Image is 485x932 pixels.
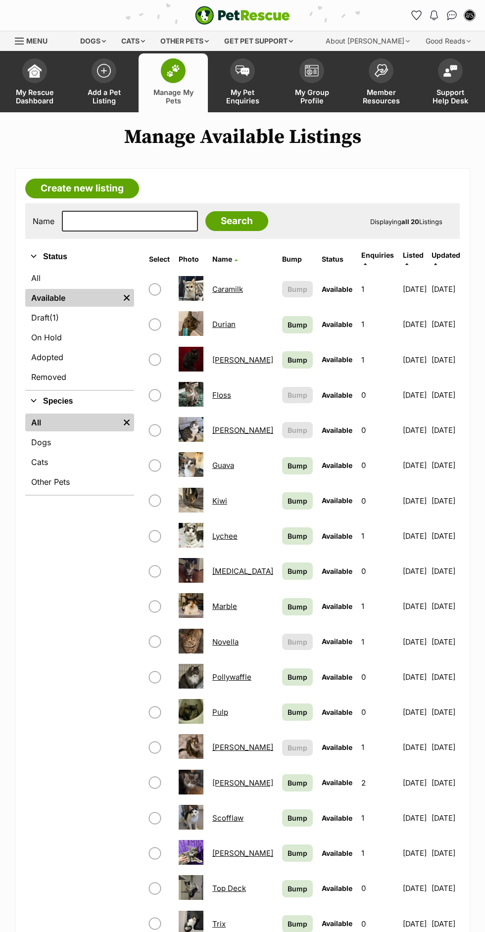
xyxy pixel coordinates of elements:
a: [MEDICAL_DATA] [212,566,273,576]
span: Bump [288,355,307,365]
span: Listed [403,251,424,259]
a: Bump [282,316,313,333]
span: Bump [288,848,307,858]
a: Name [212,255,238,263]
td: [DATE] [399,484,431,518]
td: [DATE] [432,730,460,764]
a: Bump [282,562,313,580]
a: Bump [282,492,313,510]
td: [DATE] [399,554,431,588]
img: logo-e224e6f780fb5917bec1dbf3a21bbac754714ae5b6737aabdf751b685950b380.svg [195,6,290,25]
img: pet-enquiries-icon-7e3ad2cf08bfb03b45e93fb7055b45f3efa6380592205ae92323e6603595dc1f.svg [236,65,249,76]
img: notifications-46538b983faf8c2785f20acdc204bb7945ddae34d4c08c2a6579f10ce5e182be.svg [430,10,438,20]
td: [DATE] [432,378,460,412]
button: Notifications [426,7,442,23]
span: Menu [26,37,48,45]
span: Available [322,849,352,857]
span: Available [322,743,352,751]
td: 0 [357,413,398,447]
a: Cats [25,453,134,471]
div: Cats [114,31,152,51]
td: [DATE] [432,307,460,341]
span: Bump [288,284,307,294]
span: Bump [288,813,307,823]
span: Available [322,637,352,646]
span: Available [322,708,352,716]
span: Available [322,461,352,469]
td: 0 [357,871,398,905]
img: chat-41dd97257d64d25036548639549fe6c8038ab92f7586957e7f3b1b290dea8141.svg [447,10,457,20]
td: 1 [357,519,398,553]
a: Bump [282,774,313,792]
td: 0 [357,554,398,588]
td: 1 [357,625,398,659]
span: Available [322,285,352,293]
img: dashboard-icon-eb2f2d2d3e046f16d808141f083e7271f6b2e854fb5c12c21221c1fb7104beca.svg [28,64,42,78]
span: Available [322,320,352,328]
a: [PERSON_NAME] [212,743,273,752]
td: [DATE] [432,660,460,694]
div: Dogs [73,31,113,51]
span: Bump [288,390,307,400]
td: [DATE] [432,695,460,729]
td: [DATE] [399,589,431,623]
td: 1 [357,272,398,306]
span: Available [322,814,352,822]
a: Adopted [25,348,134,366]
a: Remove filter [119,289,134,307]
a: Bump [282,809,313,827]
span: My Pet Enquiries [220,88,265,105]
a: Lychee [212,531,238,541]
span: Bump [288,531,307,541]
td: [DATE] [399,801,431,835]
td: [DATE] [399,448,431,482]
td: [DATE] [399,343,431,377]
a: Manage My Pets [139,53,208,112]
td: [DATE] [399,307,431,341]
button: Bump [282,387,313,403]
td: [DATE] [399,695,431,729]
a: Support Help Desk [416,53,485,112]
button: Bump [282,422,313,438]
a: My Pet Enquiries [208,53,277,112]
a: Updated [432,251,460,267]
td: [DATE] [432,448,460,482]
td: [DATE] [399,660,431,694]
a: Bump [282,844,313,862]
td: [DATE] [399,378,431,412]
a: On Hold [25,328,134,346]
span: Name [212,255,232,263]
span: My Rescue Dashboard [12,88,57,105]
a: Enquiries [361,251,394,267]
td: 1 [357,343,398,377]
span: Available [322,919,352,928]
td: [DATE] [432,589,460,623]
td: [DATE] [399,766,431,800]
td: 1 [357,730,398,764]
td: [DATE] [432,871,460,905]
a: Durian [212,320,236,329]
span: Available [322,673,352,681]
span: Bump [288,919,307,929]
div: Good Reads [419,31,478,51]
a: Bump [282,703,313,721]
td: [DATE] [432,343,460,377]
a: Trix [212,919,226,929]
a: PetRescue [195,6,290,25]
span: Bump [288,672,307,682]
td: [DATE] [432,554,460,588]
a: Bump [282,351,313,369]
button: Status [25,250,134,263]
a: Kiwi [212,496,227,506]
span: Bump [288,566,307,576]
a: Available [25,289,119,307]
img: help-desk-icon-fdf02630f3aa405de69fd3d07c3f3aa587a6932b1a1747fa1d2bba05be0121f9.svg [443,65,457,77]
a: Pulp [212,707,228,717]
a: Dogs [25,433,134,451]
td: [DATE] [399,272,431,306]
td: [DATE] [399,413,431,447]
td: [DATE] [432,519,460,553]
td: [DATE] [432,766,460,800]
td: 0 [357,448,398,482]
a: Conversations [444,7,460,23]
